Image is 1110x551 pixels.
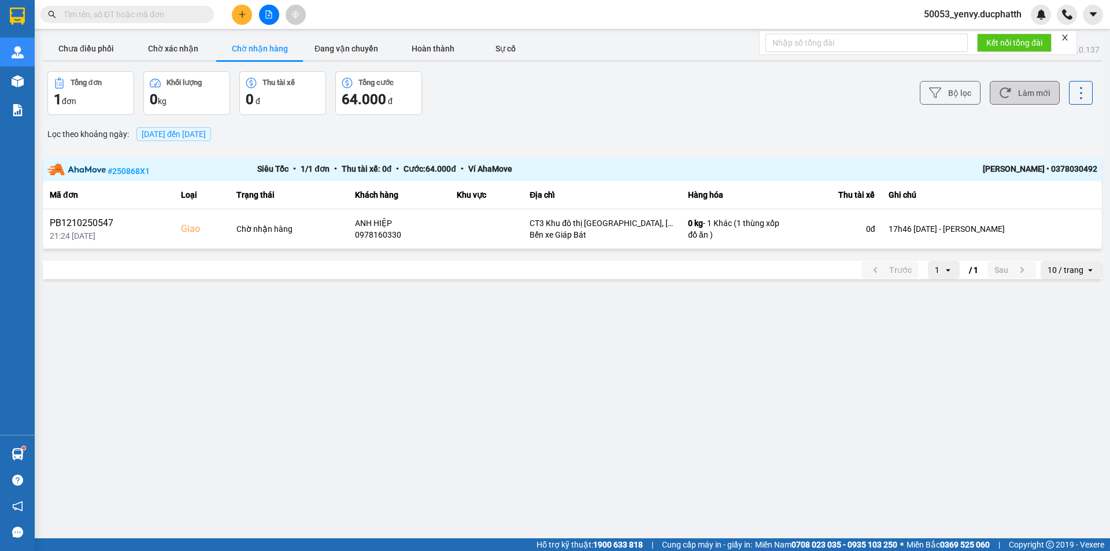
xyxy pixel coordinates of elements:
[291,10,299,19] span: aim
[259,5,279,25] button: file-add
[887,162,1097,177] div: [PERSON_NAME] • 0378030492
[987,261,1036,279] button: next page. current page 1 / 1
[391,164,404,173] span: •
[238,10,246,19] span: plus
[43,37,129,60] button: Chưa điều phối
[977,34,1052,52] button: Kết nối tổng đài
[239,71,326,115] button: Thu tài xế0 đ
[12,75,24,87] img: warehouse-icon
[1061,34,1069,42] span: close
[943,265,953,275] svg: open
[355,229,443,241] div: 0978160330
[1046,541,1054,549] span: copyright
[166,79,202,87] div: Khối lượng
[523,181,681,209] th: Địa chỉ
[935,264,939,276] div: 1
[342,90,416,109] div: đ
[456,164,468,173] span: •
[48,10,56,19] span: search
[861,261,919,279] button: previous page. current page 1 / 1
[246,91,254,108] span: 0
[47,71,134,115] button: Tổng đơn1đơn
[940,540,990,549] strong: 0369 525 060
[22,446,25,450] sup: 1
[330,164,342,173] span: •
[358,79,394,87] div: Tổng cước
[246,90,320,109] div: đ
[181,222,223,236] div: Giao
[54,90,128,109] div: đơn
[688,219,703,228] span: 0 kg
[998,538,1000,551] span: |
[1048,264,1083,276] div: 10 / trang
[216,37,303,60] button: Chờ nhận hàng
[54,91,62,108] span: 1
[915,7,1031,21] span: 50053_yenvy.ducphatth
[755,538,897,551] span: Miền Nam
[12,104,24,116] img: solution-icon
[681,181,797,209] th: Hàng hóa
[791,540,897,549] strong: 0708 023 035 - 0935 103 250
[348,181,450,209] th: Khách hàng
[12,475,23,486] span: question-circle
[47,164,106,175] img: partner-logo
[12,501,23,512] span: notification
[143,71,230,115] button: Khối lượng0kg
[236,223,341,235] div: Chờ nhận hàng
[257,162,887,177] div: Siêu Tốc 1 / 1 đơn Thu tài xế: 0 đ Cước: 64.000 đ Ví AhaMove
[265,10,273,19] span: file-add
[1036,9,1046,20] img: icon-new-feature
[1088,9,1098,20] span: caret-down
[804,223,875,235] div: 0 đ
[43,181,174,209] th: Mã đơn
[593,540,643,549] strong: 1900 633 818
[142,130,206,139] span: 12/10/2025 đến 12/10/2025
[804,188,875,202] div: Thu tài xế
[174,181,230,209] th: Loại
[12,46,24,58] img: warehouse-icon
[920,81,980,105] button: Bộ lọc
[335,71,422,115] button: Tổng cước64.000 đ
[12,448,24,460] img: warehouse-icon
[286,5,306,25] button: aim
[1062,9,1072,20] img: phone-icon
[688,217,790,241] div: - 1 Khác (1 thùng xốp đồ ăn )
[288,164,301,173] span: •
[136,127,211,141] span: [DATE] đến [DATE]
[232,5,252,25] button: plus
[450,181,523,209] th: Khu vực
[150,91,158,108] span: 0
[230,181,348,209] th: Trạng thái
[652,538,653,551] span: |
[47,128,129,140] span: Lọc theo khoảng ngày :
[889,223,1095,235] div: 17h46 [DATE] - [PERSON_NAME]
[342,91,386,108] span: 64.000
[1086,265,1095,275] svg: open
[530,229,674,241] div: Bến xe Giáp Bát
[900,542,904,547] span: ⚪️
[1085,264,1086,276] input: Selected 10 / trang.
[906,538,990,551] span: Miền Bắc
[530,217,674,229] div: CT3 Khu đô thị [GEOGRAPHIC_DATA], [GEOGRAPHIC_DATA], [GEOGRAPHIC_DATA], [GEOGRAPHIC_DATA]
[969,263,978,277] span: / 1
[355,217,443,229] div: ANH HIỆP
[12,527,23,538] span: message
[986,36,1042,49] span: Kết nối tổng đài
[303,37,390,60] button: Đang vận chuyển
[536,538,643,551] span: Hỗ trợ kỹ thuật:
[990,81,1060,105] button: Làm mới
[390,37,476,60] button: Hoàn thành
[10,8,25,25] img: logo-vxr
[71,79,102,87] div: Tổng đơn
[1083,5,1103,25] button: caret-down
[765,34,968,52] input: Nhập số tổng đài
[108,166,150,175] span: # 250868X1
[50,216,167,230] div: PB1210250547
[64,8,200,21] input: Tìm tên, số ĐT hoặc mã đơn
[150,90,224,109] div: kg
[476,37,534,60] button: Sự cố
[129,37,216,60] button: Chờ xác nhận
[50,230,167,242] div: 21:24 [DATE]
[262,79,295,87] div: Thu tài xế
[882,181,1102,209] th: Ghi chú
